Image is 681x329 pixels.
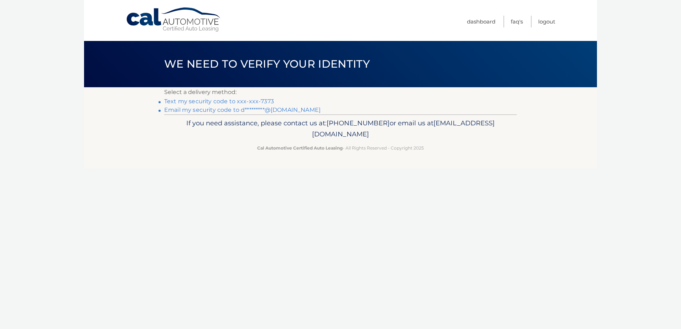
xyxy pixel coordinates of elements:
a: Dashboard [467,16,495,27]
span: [PHONE_NUMBER] [327,119,390,127]
p: If you need assistance, please contact us at: or email us at [169,117,512,140]
a: Logout [538,16,555,27]
a: Email my security code to d*********@[DOMAIN_NAME] [164,106,321,113]
p: - All Rights Reserved - Copyright 2025 [169,144,512,152]
a: FAQ's [511,16,523,27]
a: Cal Automotive [126,7,222,32]
a: Text my security code to xxx-xxx-7373 [164,98,274,105]
p: Select a delivery method: [164,87,517,97]
strong: Cal Automotive Certified Auto Leasing [257,145,343,151]
span: We need to verify your identity [164,57,370,70]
